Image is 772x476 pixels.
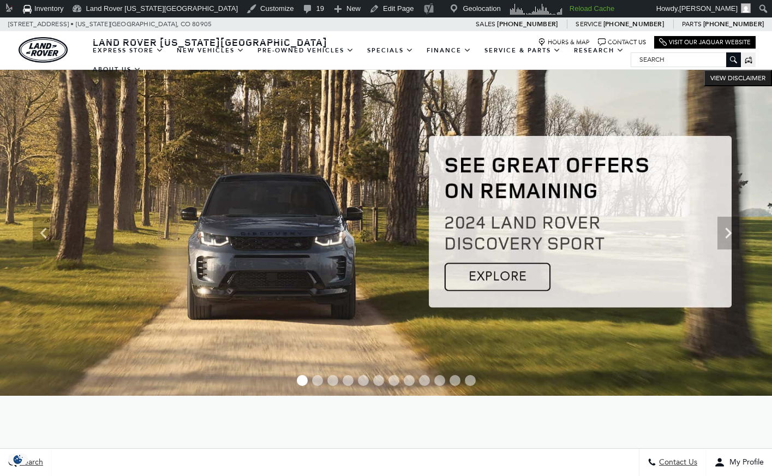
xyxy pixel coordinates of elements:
[420,41,478,60] a: Finance
[86,60,148,79] a: About Us
[327,375,338,386] span: Go to slide 3
[343,375,354,386] span: Go to slide 4
[682,20,702,28] span: Parts
[8,17,74,31] span: [STREET_ADDRESS] •
[659,38,751,46] a: Visit Our Jaguar Website
[19,37,68,63] img: Land Rover
[8,20,212,28] a: [STREET_ADDRESS] • [US_STATE][GEOGRAPHIC_DATA], CO 80905
[358,375,369,386] span: Go to slide 5
[170,41,251,60] a: New Vehicles
[434,375,445,386] span: Go to slide 10
[567,41,631,60] a: Research
[297,375,308,386] span: Go to slide 1
[5,454,31,465] img: Opt-Out Icon
[86,41,170,60] a: EXPRESS STORE
[450,375,460,386] span: Go to slide 11
[251,41,361,60] a: Pre-Owned Vehicles
[497,20,558,28] a: [PHONE_NUMBER]
[86,41,631,79] nav: Main Navigation
[598,38,646,46] a: Contact Us
[703,20,764,28] a: [PHONE_NUMBER]
[465,375,476,386] span: Go to slide 12
[373,375,384,386] span: Go to slide 6
[361,41,420,60] a: Specials
[19,37,68,63] a: land-rover
[570,4,614,13] strong: Reload Cache
[679,4,738,13] span: [PERSON_NAME]
[706,449,772,476] button: Open user profile menu
[506,2,566,17] img: Visitors over 48 hours. Click for more Clicky Site Stats.
[5,454,31,465] section: Click to Open Cookie Consent Modal
[419,375,430,386] span: Go to slide 9
[181,17,190,31] span: CO
[576,20,601,28] span: Service
[404,375,415,386] span: Go to slide 8
[33,217,55,249] div: Previous
[93,35,327,49] span: Land Rover [US_STATE][GEOGRAPHIC_DATA]
[603,20,664,28] a: [PHONE_NUMBER]
[656,458,697,467] span: Contact Us
[192,17,212,31] span: 80905
[478,41,567,60] a: Service & Parts
[631,53,740,66] input: Search
[538,38,590,46] a: Hours & Map
[704,70,772,86] button: VIEW DISCLAIMER
[725,458,764,467] span: My Profile
[388,375,399,386] span: Go to slide 7
[312,375,323,386] span: Go to slide 2
[717,217,739,249] div: Next
[76,17,179,31] span: [US_STATE][GEOGRAPHIC_DATA],
[476,20,495,28] span: Sales
[710,74,765,82] span: VIEW DISCLAIMER
[86,35,334,49] a: Land Rover [US_STATE][GEOGRAPHIC_DATA]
